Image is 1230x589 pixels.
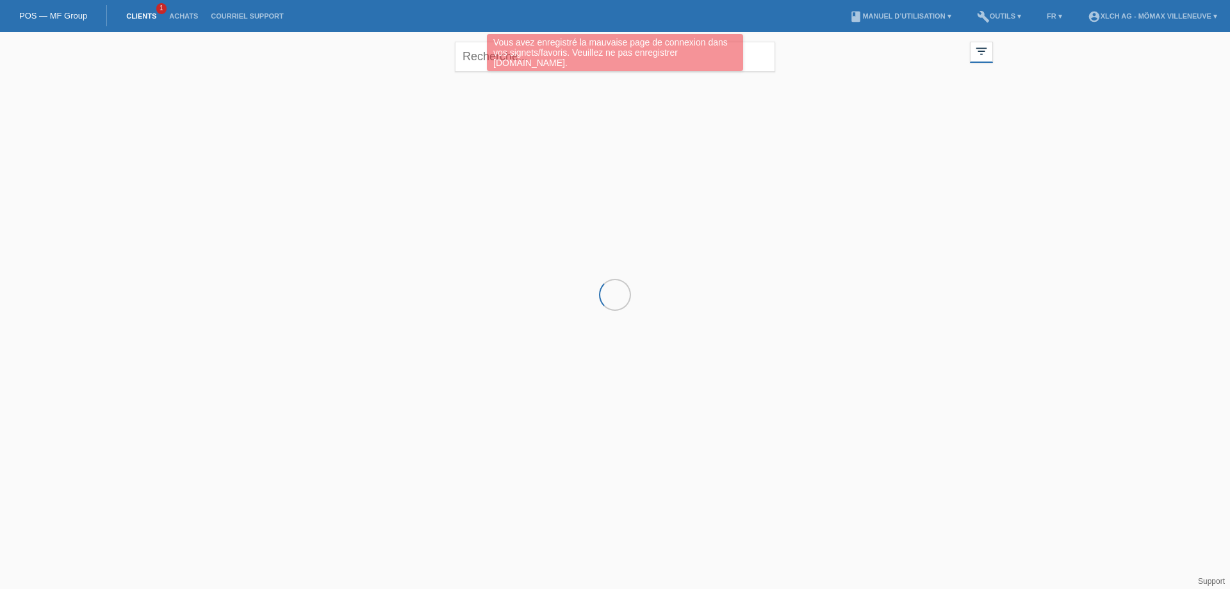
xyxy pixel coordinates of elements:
[971,12,1028,20] a: buildOutils ▾
[1198,577,1225,586] a: Support
[1081,12,1224,20] a: account_circleXLCH AG - Mömax Villeneuve ▾
[163,12,204,20] a: Achats
[487,34,743,71] div: Vous avez enregistré la mauvaise page de connexion dans vos signets/favoris. Veuillez ne pas enre...
[19,11,87,21] a: POS — MF Group
[977,10,990,23] i: build
[156,3,167,14] span: 1
[1040,12,1069,20] a: FR ▾
[204,12,290,20] a: Courriel Support
[843,12,957,20] a: bookManuel d’utilisation ▾
[1088,10,1101,23] i: account_circle
[849,10,862,23] i: book
[120,12,163,20] a: Clients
